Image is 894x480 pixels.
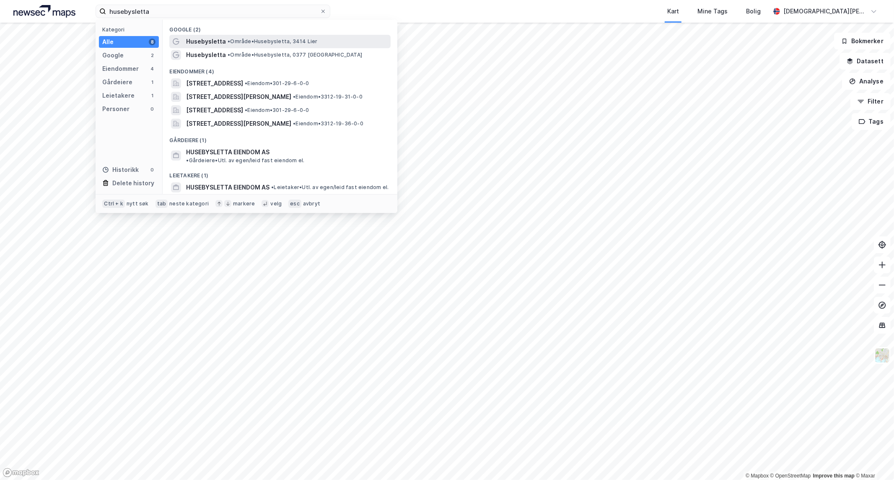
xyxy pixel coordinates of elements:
div: 0 [149,106,155,112]
div: tab [155,200,168,208]
span: [STREET_ADDRESS] [186,105,243,115]
span: Gårdeiere • Utl. av egen/leid fast eiendom el. [186,157,304,164]
div: Ctrl + k [102,200,125,208]
span: • [293,93,295,100]
div: 4 [149,65,155,72]
span: • [293,120,295,127]
input: Søk på adresse, matrikkel, gårdeiere, leietakere eller personer [106,5,320,18]
button: Datasett [840,53,891,70]
div: Gårdeiere (1) [163,130,397,145]
div: Eiendommer [102,64,139,74]
span: [STREET_ADDRESS][PERSON_NAME] [186,92,291,102]
span: HUSEBYSLETTA EIENDOM AS [186,147,269,157]
div: [DEMOGRAPHIC_DATA][PERSON_NAME] [783,6,867,16]
span: Eiendom • 3312-19-31-0-0 [293,93,363,100]
div: Kart [667,6,679,16]
div: Eiendommer (4) [163,62,397,77]
span: [STREET_ADDRESS][PERSON_NAME] [186,119,291,129]
div: Delete history [112,178,154,188]
span: Husebysletta [186,50,226,60]
div: 0 [149,166,155,173]
div: 1 [149,79,155,86]
button: Analyse [842,73,891,90]
div: velg [270,200,282,207]
a: OpenStreetMap [770,473,811,479]
div: avbryt [303,200,320,207]
div: Historikk [102,165,139,175]
div: Bolig [746,6,761,16]
span: Leietaker • Utl. av egen/leid fast eiendom el. [271,184,389,191]
div: Personer [102,104,130,114]
span: Eiendom • 301-29-6-0-0 [245,107,309,114]
div: Leietakere [102,91,135,101]
img: logo.a4113a55bc3d86da70a041830d287a7e.svg [13,5,75,18]
div: markere [233,200,255,207]
span: Husebysletta [186,36,226,47]
span: Område • Husebysletta, 3414 Lier [228,38,317,45]
div: esc [288,200,301,208]
img: Z [874,348,890,363]
span: [STREET_ADDRESS] [186,78,243,88]
span: Område • Husebysletta, 0377 [GEOGRAPHIC_DATA] [228,52,362,58]
span: • [245,80,247,86]
a: Mapbox homepage [3,468,39,477]
iframe: Chat Widget [852,440,894,480]
div: Kategori [102,26,159,33]
div: Alle [102,37,114,47]
span: HUSEBYSLETTA EIENDOM AS [186,182,269,192]
span: Eiendom • 3312-19-36-0-0 [293,120,363,127]
div: Google [102,50,124,60]
span: Eiendom • 301-29-6-0-0 [245,80,309,87]
span: • [245,107,247,113]
div: Leietakere (1) [163,166,397,181]
span: • [228,38,230,44]
button: Tags [852,113,891,130]
div: Mine Tags [697,6,728,16]
div: Kontrollprogram for chat [852,440,894,480]
div: 1 [149,92,155,99]
div: nytt søk [127,200,149,207]
span: • [228,52,230,58]
a: Improve this map [813,473,855,479]
span: • [186,157,189,163]
div: Google (2) [163,20,397,35]
button: Bokmerker [834,33,891,49]
div: 8 [149,39,155,45]
div: neste kategori [169,200,209,207]
button: Filter [850,93,891,110]
a: Mapbox [746,473,769,479]
span: • [271,184,274,190]
div: 2 [149,52,155,59]
div: Gårdeiere [102,77,132,87]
